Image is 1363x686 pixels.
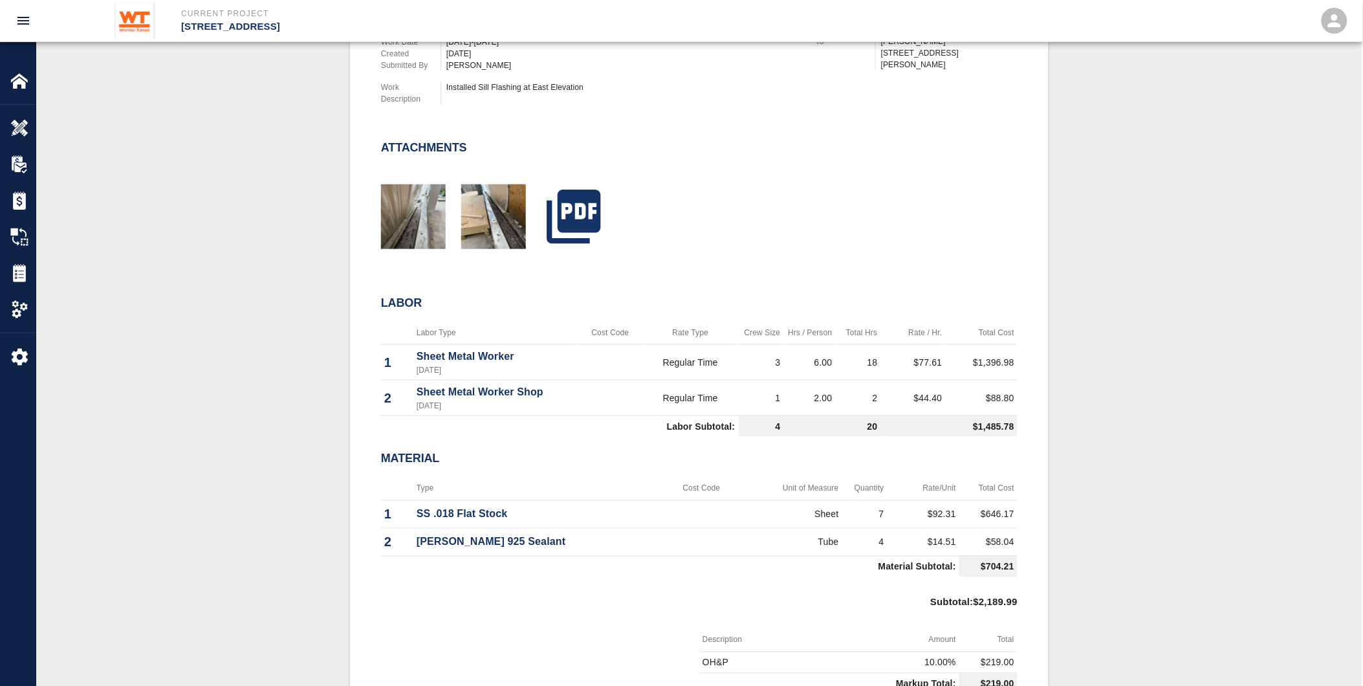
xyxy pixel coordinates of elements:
img: thumbnail [461,184,526,249]
p: Subtotal : $2,189.99 [930,582,1018,628]
td: 2 [836,381,881,416]
p: 2 [384,388,410,408]
td: $1,396.98 [946,345,1018,381]
td: Tube [743,528,842,556]
h2: Attachments [381,141,467,155]
p: Current Project [181,8,752,19]
td: $14.51 [888,528,959,556]
td: 2.00 [784,381,836,416]
td: $646.17 [959,500,1018,528]
p: 1 [384,505,410,524]
td: 3 [739,345,784,381]
th: Rate / Hr. [881,321,946,345]
td: Regular Time [642,345,739,381]
td: 6.00 [784,345,836,381]
p: Sheet Metal Worker [417,349,575,364]
div: [DATE] [446,48,800,60]
td: 20 [784,416,881,437]
td: $1,485.78 [881,416,1018,437]
button: open drawer [8,5,39,36]
th: Total Hrs [836,321,881,345]
td: Sheet [743,500,842,528]
p: 1 [384,353,410,372]
th: Rate/Unit [888,477,959,501]
th: Total Cost [959,477,1018,501]
th: Hrs / Person [784,321,836,345]
div: Installed Sill Flashing at East Elevation [446,82,800,93]
th: Labor Type [413,321,578,345]
td: $92.31 [888,500,959,528]
td: OH&P [699,652,829,674]
th: Description [699,628,829,652]
p: Submitted By [381,60,441,71]
td: 1 [739,381,784,416]
p: [PERSON_NAME] 925 Sealant [417,535,657,550]
p: Work Description [381,82,441,105]
th: Rate Type [642,321,739,345]
p: [STREET_ADDRESS][PERSON_NAME] [881,47,1018,71]
img: Whiting-Turner [114,3,155,39]
th: Total [959,628,1018,652]
th: Type [413,477,660,501]
th: Quantity [842,477,888,501]
p: Sheet Metal Worker Shop [417,384,575,400]
iframe: Chat Widget [1298,624,1363,686]
p: [DATE] [417,400,575,412]
td: $58.04 [959,528,1018,556]
td: 4 [842,528,888,556]
td: $77.61 [881,345,946,381]
td: 4 [739,416,784,437]
th: Cost Code [578,321,642,345]
th: Cost Code [660,477,743,501]
td: 18 [836,345,881,381]
td: $219.00 [959,652,1018,674]
th: Amount [829,628,959,652]
td: Labor Subtotal: [381,416,739,437]
p: [DATE] [417,364,575,376]
div: [PERSON_NAME] [446,60,800,71]
td: $88.80 [946,381,1018,416]
td: 7 [842,500,888,528]
p: SS .018 Flat Stock [417,507,657,522]
p: Created [381,48,441,60]
th: Total Cost [946,321,1018,345]
td: $704.21 [959,556,1018,577]
td: $44.40 [881,381,946,416]
p: [STREET_ADDRESS] [181,19,752,34]
h2: Material [381,452,1018,467]
th: Unit of Measure [743,477,842,501]
td: Regular Time [642,381,739,416]
td: 10.00% [829,652,959,674]
h2: Labor [381,296,1018,311]
th: Crew Size [739,321,784,345]
td: Material Subtotal: [381,556,959,577]
p: 2 [384,533,410,552]
img: thumbnail [381,184,446,249]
